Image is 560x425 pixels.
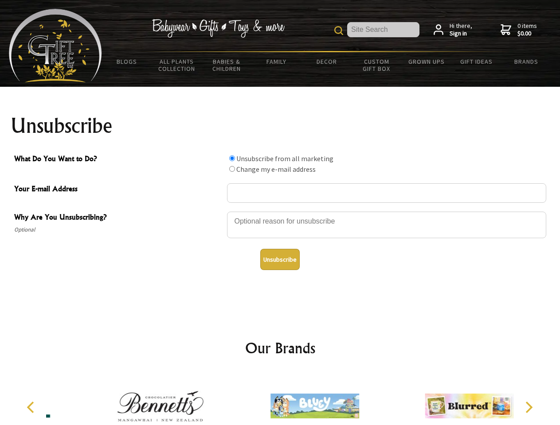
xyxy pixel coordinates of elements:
[352,52,402,78] a: Custom Gift Box
[9,9,102,82] img: Babyware - Gifts - Toys and more...
[102,52,152,71] a: BLOGS
[501,52,552,71] a: Brands
[450,30,472,38] strong: Sign in
[229,155,235,161] input: What Do You Want to Do?
[14,183,223,196] span: Your E-mail Address
[14,153,223,166] span: What Do You Want to Do?
[14,224,223,235] span: Optional
[517,30,537,38] strong: $0.00
[401,52,451,71] a: Grown Ups
[451,52,501,71] a: Gift Ideas
[152,52,202,78] a: All Plants Collection
[501,22,537,38] a: 0 items$0.00
[152,19,285,38] img: Babywear - Gifts - Toys & more
[22,398,42,417] button: Previous
[202,52,252,78] a: Babies & Children
[252,52,302,71] a: Family
[227,212,546,238] textarea: Why Are You Unsubscribing?
[302,52,352,71] a: Decor
[236,165,316,174] label: Change my e-mail address
[229,166,235,172] input: What Do You Want to Do?
[334,26,343,35] img: product search
[450,22,472,38] span: Hi there,
[519,398,538,417] button: Next
[18,337,543,359] h2: Our Brands
[11,115,550,136] h1: Unsubscribe
[227,183,546,203] input: Your E-mail Address
[434,22,472,38] a: Hi there,Sign in
[517,22,537,38] span: 0 items
[347,22,419,37] input: Site Search
[260,249,300,270] button: Unsubscribe
[14,212,223,224] span: Why Are You Unsubscribing?
[236,154,333,163] label: Unsubscribe from all marketing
